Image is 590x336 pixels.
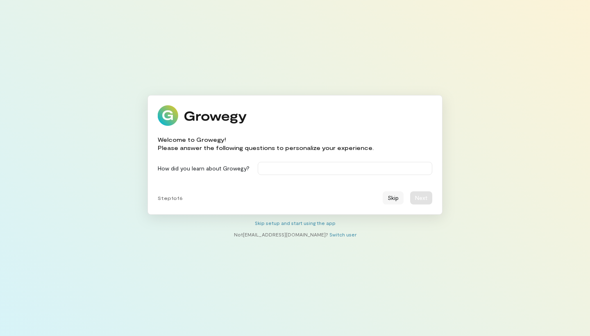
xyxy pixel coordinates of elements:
button: Next [410,191,432,204]
span: Step 1 of 6 [158,195,183,201]
label: How did you learn about Growegy? [158,164,250,173]
span: Not [EMAIL_ADDRESS][DOMAIN_NAME] ? [234,232,328,237]
button: Skip [383,191,404,204]
a: Skip setup and start using the app [255,220,336,226]
img: Growegy logo [158,105,247,126]
div: Welcome to Growegy! Please answer the following questions to personalize your experience. [158,136,374,152]
a: Switch user [329,232,356,237]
